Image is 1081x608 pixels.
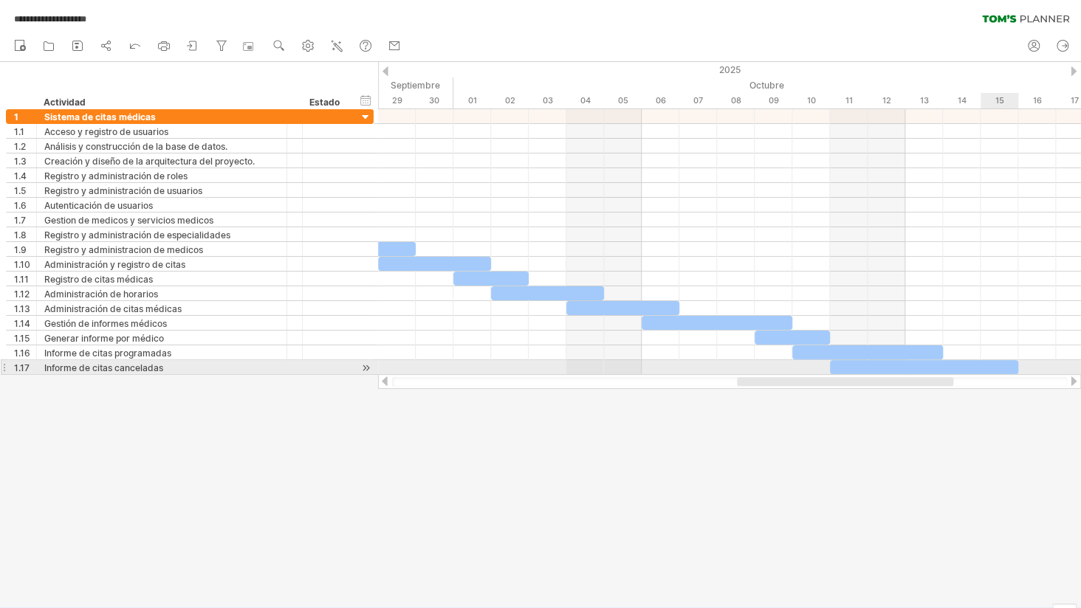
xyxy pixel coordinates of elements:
[845,95,853,106] font: 11
[44,348,171,359] font: Informe de citas programadas
[14,318,30,329] font: 1.14
[943,93,981,108] div: Martes, 14 de octubre de 2025
[958,95,967,106] font: 14
[44,97,86,108] font: Actividad
[618,95,628,106] font: 05
[14,170,27,182] font: 1.4
[920,95,929,106] font: 13
[44,289,158,300] font: Administración de horarios
[309,97,340,108] font: Estado
[529,93,566,108] div: Viernes, 3 de octubre de 2025
[392,95,402,106] font: 29
[44,259,185,270] font: Administración y registro de citas
[44,156,255,167] font: Creación y diseño de la arquitectura del proyecto.
[14,333,30,344] font: 1.15
[642,93,679,108] div: Lunes, 6 de octubre de 2025
[792,93,830,108] div: Viernes, 10 de octubre de 2025
[14,156,27,167] font: 1.3
[868,93,905,108] div: Domingo, 12 de octubre de 2025
[44,333,164,344] font: Generar informe por médico
[1071,95,1079,106] font: 17
[14,259,30,270] font: 1.10
[755,93,792,108] div: Jueves, 9 de octubre de 2025
[580,95,591,106] font: 04
[679,93,717,108] div: Martes, 7 de octubre de 2025
[719,64,741,75] font: 2025
[378,93,416,108] div: Lunes, 29 de septiembre de 2025
[44,318,167,329] font: Gestión de informes médicos
[44,303,182,314] font: Administración de citas médicas
[1033,95,1042,106] font: 16
[44,200,153,211] font: Autenticación de usuarios
[505,95,515,106] font: 02
[429,95,439,106] font: 30
[731,95,741,106] font: 08
[995,95,1004,106] font: 15
[14,289,30,300] font: 1.12
[391,80,440,91] font: Septiembre
[693,95,703,106] font: 07
[453,93,491,108] div: Miércoles, 1 de octubre de 2025
[14,348,30,359] font: 1.16
[44,244,203,255] font: Registro y administracion de medicos
[882,95,891,106] font: 12
[491,93,529,108] div: Jueves, 2 de octubre de 2025
[14,229,27,241] font: 1.8
[14,111,18,122] font: 1
[807,95,816,106] font: 10
[14,141,26,152] font: 1.2
[44,170,188,182] font: Registro y administración de roles
[44,111,156,122] font: Sistema de citas médicas
[14,126,24,137] font: 1.1
[905,93,943,108] div: Lunes, 13 de octubre de 2025
[604,93,642,108] div: Domingo, 5 de octubre de 2025
[44,215,213,226] font: Gestion de medicos y servicios medicos
[769,95,779,106] font: 09
[14,362,30,373] font: 1.17
[1052,604,1077,608] div: Mostrar leyenda
[468,95,477,106] font: 01
[656,95,666,106] font: 06
[44,141,227,152] font: Análisis y construcción de la base de datos.
[14,185,26,196] font: 1.5
[44,229,230,241] font: Registro y administración de especialidades
[566,93,604,108] div: Sábado, 4 de octubre de 2025
[717,93,755,108] div: Miércoles, 8 de octubre de 2025
[981,93,1018,108] div: Miércoles, 15 de octubre de 2025
[44,185,202,196] font: Registro y administración de usuarios
[543,95,553,106] font: 03
[416,93,453,108] div: Martes, 30 de septiembre de 2025
[44,362,163,373] font: Informe de citas canceladas
[359,360,373,376] div: Desplácese hasta la actividad
[14,303,30,314] font: 1.13
[14,215,26,226] font: 1.7
[749,80,784,91] font: Octubre
[1018,93,1056,108] div: Jueves, 16 de octubre de 2025
[14,274,29,285] font: 1.11
[14,244,27,255] font: 1.9
[830,93,868,108] div: Sábado, 11 de octubre de 2025
[14,200,27,211] font: 1.6
[44,274,153,285] font: Registro de citas médicas
[44,126,168,137] font: Acceso y registro de usuarios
